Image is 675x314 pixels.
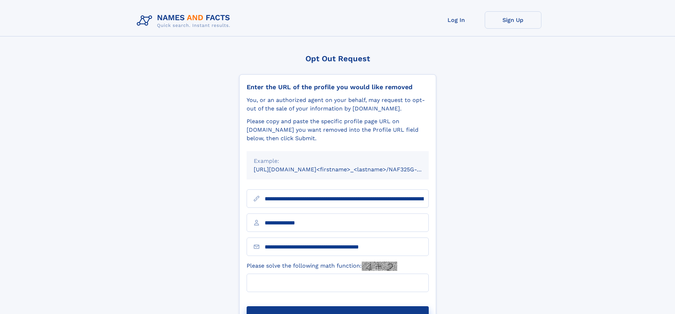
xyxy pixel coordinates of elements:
[485,11,541,29] a: Sign Up
[247,83,429,91] div: Enter the URL of the profile you would like removed
[247,117,429,143] div: Please copy and paste the specific profile page URL on [DOMAIN_NAME] you want removed into the Pr...
[254,157,422,165] div: Example:
[134,11,236,30] img: Logo Names and Facts
[254,166,442,173] small: [URL][DOMAIN_NAME]<firstname>_<lastname>/NAF325G-xxxxxxxx
[247,262,397,271] label: Please solve the following math function:
[239,54,436,63] div: Opt Out Request
[428,11,485,29] a: Log In
[247,96,429,113] div: You, or an authorized agent on your behalf, may request to opt-out of the sale of your informatio...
